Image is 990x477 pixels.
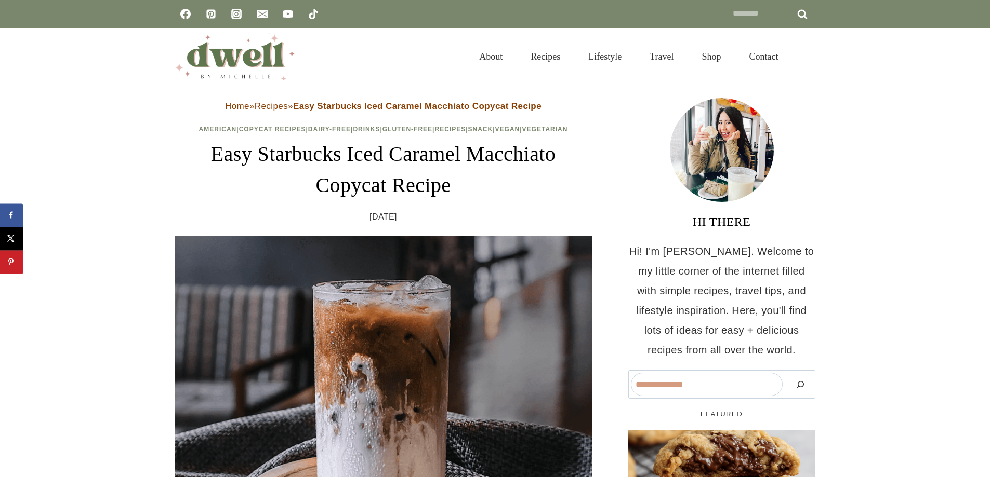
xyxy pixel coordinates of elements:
a: Dairy-Free [308,126,351,133]
a: Travel [636,38,688,75]
h5: FEATURED [628,409,815,419]
button: View Search Form [798,48,815,65]
time: [DATE] [369,209,397,225]
a: Vegan [495,126,520,133]
a: YouTube [278,4,298,24]
h3: HI THERE [628,212,815,231]
a: About [465,38,517,75]
h1: Easy Starbucks Iced Caramel Macchiato Copycat Recipe [175,139,592,201]
a: Lifestyle [574,38,636,75]
a: Pinterest [201,4,221,24]
a: Copycat Recipes [239,126,306,133]
strong: Easy Starbucks Iced Caramel Macchiato Copycat Recipe [293,101,542,111]
a: Shop [688,38,735,75]
span: | | | | | | | | [199,126,568,133]
a: Recipes [255,101,288,111]
span: » » [225,101,542,111]
a: Recipes [434,126,466,133]
a: Contact [735,38,793,75]
a: Vegetarian [522,126,568,133]
a: TikTok [303,4,324,24]
p: Hi! I'm [PERSON_NAME]. Welcome to my little corner of the internet filled with simple recipes, tr... [628,241,815,360]
a: Facebook [175,4,196,24]
a: Drinks [353,126,380,133]
nav: Primary Navigation [465,38,792,75]
img: DWELL by michelle [175,33,295,80]
a: American [199,126,237,133]
button: Search [788,373,813,396]
a: Email [252,4,273,24]
a: Instagram [226,4,247,24]
a: Home [225,101,249,111]
a: Gluten-Free [382,126,432,133]
a: Snack [468,126,493,133]
a: Recipes [517,38,574,75]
